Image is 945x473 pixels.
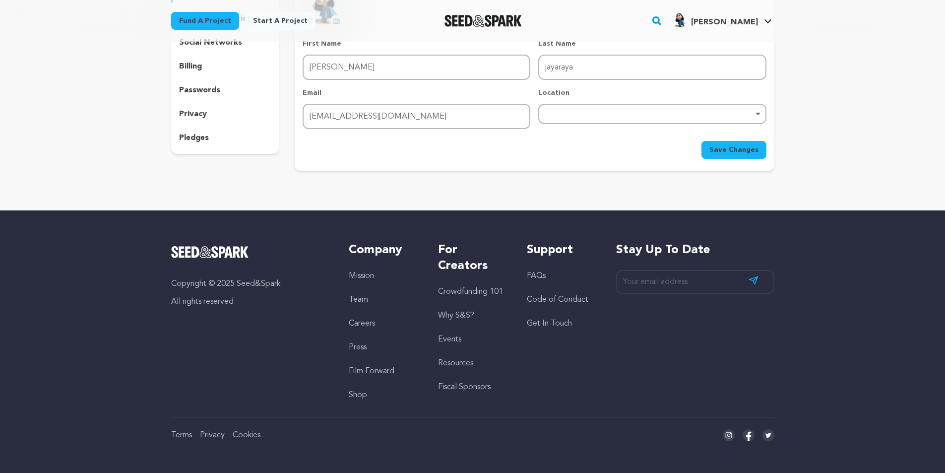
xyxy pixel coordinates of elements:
[444,15,522,27] img: Seed&Spark Logo Dark Mode
[538,55,766,80] input: Last Name
[171,12,239,30] a: Fund a project
[303,39,530,49] p: First Name
[303,104,530,129] input: Email
[245,12,315,30] a: Start a project
[349,391,367,399] a: Shop
[349,272,374,280] a: Mission
[709,145,758,155] span: Save Changes
[527,296,588,304] a: Code of Conduct
[669,10,774,31] span: jos j.'s Profile
[349,320,375,328] a: Careers
[527,242,596,258] h5: Support
[349,343,367,351] a: Press
[233,431,260,439] a: Cookies
[179,84,220,96] p: passwords
[171,106,279,122] button: privacy
[349,367,394,375] a: Film Forward
[701,141,766,159] button: Save Changes
[171,296,329,308] p: All rights reserved
[438,383,491,391] a: Fiscal Sponsors
[303,88,530,98] p: Email
[616,242,774,258] h5: Stay up to date
[171,278,329,290] p: Copyright © 2025 Seed&Spark
[444,15,522,27] a: Seed&Spark Homepage
[171,82,279,98] button: passwords
[171,35,279,51] button: social networks
[200,431,225,439] a: Privacy
[527,272,546,280] a: FAQs
[616,270,774,294] input: Your email address
[438,242,507,274] h5: For Creators
[179,37,242,49] p: social networks
[671,12,758,28] div: jos j.'s Profile
[438,359,473,367] a: Resources
[691,18,758,26] span: [PERSON_NAME]
[669,10,774,28] a: jos j.'s Profile
[171,246,249,258] img: Seed&Spark Logo
[538,39,766,49] p: Last Name
[179,108,207,120] p: privacy
[438,336,461,343] a: Events
[349,242,418,258] h5: Company
[527,320,572,328] a: Get In Touch
[171,431,192,439] a: Terms
[438,312,474,320] a: Why S&S?
[171,246,329,258] a: Seed&Spark Homepage
[538,88,766,98] p: Location
[671,12,687,28] img: e6d8b25d269795b0.png
[438,288,503,296] a: Crowdfunding 101
[303,55,530,80] input: First Name
[179,61,202,72] p: billing
[349,296,368,304] a: Team
[179,132,209,144] p: pledges
[171,130,279,146] button: pledges
[171,59,279,74] button: billing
